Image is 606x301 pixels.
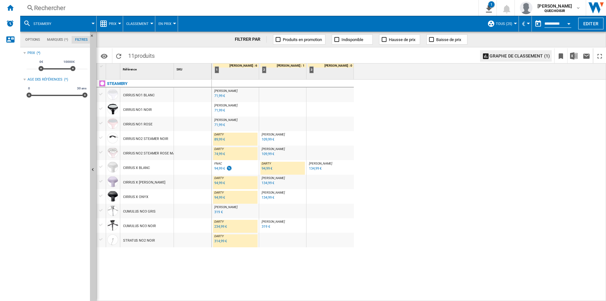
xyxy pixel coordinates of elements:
button: En Prix [158,16,175,32]
div: STRATUS NO2 NOIR [123,233,155,248]
div: steamery [23,16,93,32]
button: md-calendar [532,17,544,30]
span: DARTY [214,234,224,238]
span: 0€ [39,59,44,64]
div: [PERSON_NAME] 71,99 € [213,104,258,118]
div: 3 [PERSON_NAME] : 0 [308,63,354,79]
button: Produits en promotion [273,34,325,45]
div: [PERSON_NAME] : 1 [260,63,306,68]
div: CUMULUS NO3 NOIR [123,219,156,233]
div: CIRRUS NO2 STEAMER ROSE MAT [123,146,177,161]
div: [PERSON_NAME] 134,99 € [260,191,305,205]
div: DARTY 94,99 € [213,176,258,191]
div: Mise à jour : vendredi 5 septembre 2025 12:30 [213,122,225,128]
div: Prix [100,16,120,32]
span: DARTY [262,162,271,165]
span: DARTY [214,133,224,136]
b: QUECHOISIR [544,9,565,13]
button: € [522,16,528,32]
span: 30 ans [76,86,87,91]
div: 134,99 € [309,166,322,171]
div: Rechercher [34,3,462,12]
div: DARTY 74,99 € [213,147,258,162]
div: Sort None [122,63,174,73]
img: profile.jpg [520,2,532,14]
span: En Prix [158,22,171,26]
button: Indisponible [332,34,373,45]
span: [PERSON_NAME] [214,205,238,209]
span: DARTY [214,220,224,223]
span: SKU [176,68,182,71]
span: DARTY [214,176,224,180]
div: Classement [126,16,152,32]
button: Télécharger au format Excel [567,48,580,63]
div: 319 € [262,225,270,229]
div: 3 [309,66,314,73]
span: [PERSON_NAME] [214,89,238,93]
div: 71,99 € [214,94,225,98]
div: 71,99 € [214,123,225,127]
span: [PERSON_NAME] [309,162,332,165]
div: 2 [262,66,266,73]
span: DARTY [214,147,224,151]
div: [PERSON_NAME] 134,99 € [260,176,305,191]
span: € [522,21,525,27]
div: FILTRER PAR [235,36,267,43]
span: produits [134,52,155,59]
div: CIRRUS NO1 NOIR [123,103,152,117]
button: Créer un favoris [555,48,567,63]
span: Produits en promotion [283,37,322,42]
span: Hausse de prix [389,37,415,42]
span: TOUS (25) [496,22,512,26]
button: Open calendar [563,17,574,28]
div: CUMULUS NO3 GRIS [123,204,155,219]
button: Options [98,50,110,62]
button: Baisse de prix [426,34,467,45]
div: 94,99 € [214,196,225,200]
div: Mise à jour : vendredi 5 septembre 2025 12:30 [261,151,274,157]
div: Sélectionnez 1 à 3 sites en cliquant sur les cellules afin d'afficher un graphe de classement [478,48,555,63]
div: [PERSON_NAME] 319 € [213,205,258,220]
div: CIRRUS X ONYX [123,190,148,204]
span: DARTY [214,191,224,194]
div: [PERSON_NAME] 109,99 € [260,147,305,162]
div: Mise à jour : vendredi 5 septembre 2025 14:54 [213,195,225,201]
button: Envoyer ce rapport par email [580,48,593,63]
div: [PERSON_NAME] : 0 [308,63,354,68]
div: Sort None [175,63,211,73]
div: Mise à jour : vendredi 5 septembre 2025 12:30 [261,224,270,230]
span: FNAC [214,162,222,165]
span: [PERSON_NAME] [214,104,238,107]
div: CIRRUS NO1 ROSE [123,117,152,132]
div: 234,99 € [214,225,227,229]
div: Mise à jour : vendredi 5 septembre 2025 12:30 [213,107,225,114]
div: Mise à jour : vendredi 5 septembre 2025 12:30 [213,93,225,99]
div: SKU Sort None [175,63,211,73]
span: steamery [33,22,51,26]
button: Graphe de classement (1) [480,50,552,62]
button: Hausse de prix [379,34,420,45]
div: Mise à jour : vendredi 5 septembre 2025 12:30 [261,195,274,201]
div: Sort None [107,63,120,73]
div: Mise à jour : vendredi 5 septembre 2025 13:41 [213,180,225,186]
div: [PERSON_NAME] 134,99 € [308,162,353,176]
div: Mise à jour : vendredi 5 septembre 2025 12:35 [213,136,225,143]
div: 319 € [214,210,223,214]
span: Indisponible [342,37,363,42]
div: 314,99 € [214,239,227,243]
img: promotionV3.png [226,166,232,171]
span: Référence [123,68,137,71]
div: DARTY 94,99 € [260,162,305,176]
div: Mise à jour : vendredi 5 septembre 2025 14:35 [261,166,272,172]
span: [PERSON_NAME] [262,176,285,180]
div: Mise à jour : vendredi 5 septembre 2025 12:30 [213,209,223,215]
div: [PERSON_NAME] 319 € [260,220,305,234]
div: Référence Sort None [122,63,174,73]
button: steamery [33,16,58,32]
span: 0 [27,86,31,91]
div: DARTY 234,99 € [213,220,258,234]
md-tab-item: Filtres [72,36,91,44]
